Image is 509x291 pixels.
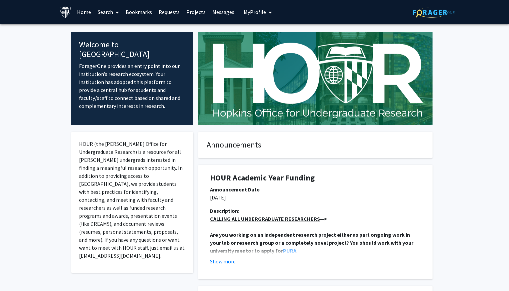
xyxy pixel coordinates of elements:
button: Show more [210,257,236,265]
img: ForagerOne Logo [413,7,455,18]
a: Requests [155,0,183,24]
img: Cover Image [198,32,433,125]
div: Description: [210,207,421,215]
a: PURA [283,247,296,254]
h1: HOUR Academic Year Funding [210,173,421,183]
strong: --> [210,215,327,222]
a: Bookmarks [122,0,155,24]
p: [DATE] [210,193,421,201]
a: Messages [209,0,238,24]
img: Johns Hopkins University Logo [60,6,71,18]
span: My Profile [244,9,266,15]
strong: Are you working on an independent research project either as part ongoing work in your lab or res... [210,231,414,254]
u: CALLING ALL UNDERGRADUATE RESEARCHERS [210,215,320,222]
p: . [210,231,421,255]
h4: Announcements [207,140,424,150]
p: HOUR (the [PERSON_NAME] Office for Undergraduate Research) is a resource for all [PERSON_NAME] un... [79,140,186,260]
a: Home [74,0,94,24]
p: ForagerOne provides an entry point into our institution’s research ecosystem. Your institution ha... [79,62,186,110]
div: Announcement Date [210,185,421,193]
h4: Welcome to [GEOGRAPHIC_DATA] [79,40,186,59]
a: Projects [183,0,209,24]
iframe: Chat [5,261,28,286]
a: Search [94,0,122,24]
